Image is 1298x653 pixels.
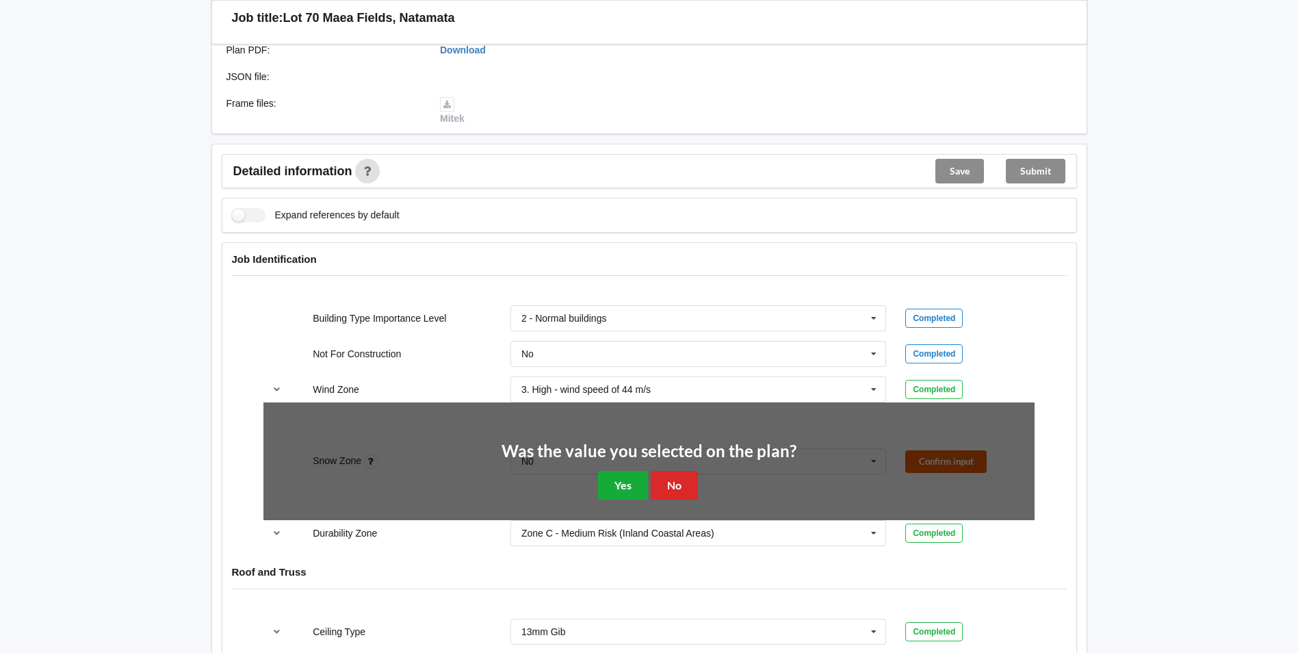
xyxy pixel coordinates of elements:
div: Plan PDF : [217,43,431,57]
label: Building Type Importance Level [313,313,446,324]
h2: Was the value you selected on the plan? [502,441,796,462]
label: Not For Construction [313,348,401,359]
h4: Roof and Truss [232,565,1067,578]
a: Download [440,44,486,55]
label: Durability Zone [313,528,377,539]
button: reference-toggle [263,619,290,644]
div: 13mm Gib [521,627,566,637]
div: Completed [905,524,963,543]
div: JSON file : [217,70,431,84]
div: Completed [905,344,963,363]
span: Detailed information [233,165,352,177]
button: Yes [598,471,648,499]
a: Mitek [440,98,465,124]
button: reference-toggle [263,377,290,402]
label: Wind Zone [313,384,359,395]
button: reference-toggle [263,521,290,546]
div: Completed [905,380,963,399]
h4: Job Identification [232,253,1067,266]
div: Zone C - Medium Risk (Inland Coastal Areas) [521,528,714,538]
button: No [651,471,698,499]
div: Frame files : [217,97,431,125]
div: Completed [905,309,963,328]
div: No [521,349,534,359]
label: Expand references by default [232,208,400,222]
h3: Job title: [232,10,283,26]
label: Ceiling Type [313,626,365,637]
div: Completed [905,622,963,641]
h3: Lot 70 Maea Fields, Natamata [283,10,455,26]
div: 2 - Normal buildings [521,313,607,323]
div: 3. High - wind speed of 44 m/s [521,385,651,394]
